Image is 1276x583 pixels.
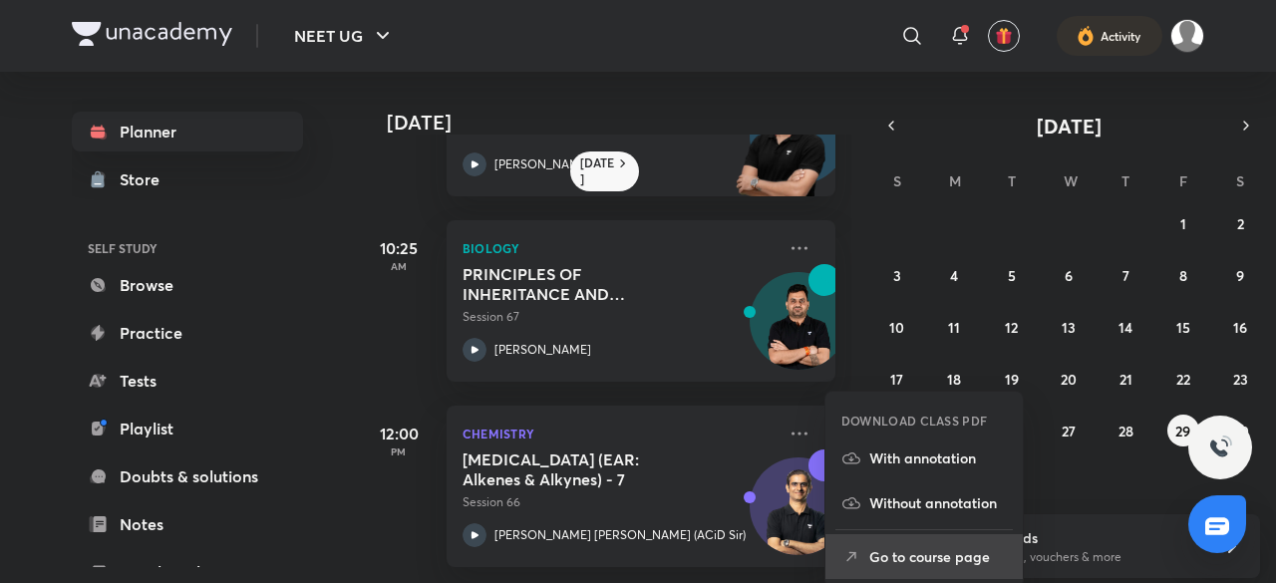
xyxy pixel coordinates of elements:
button: August 21, 2025 [1110,363,1141,395]
button: August 15, 2025 [1167,311,1199,343]
abbr: Thursday [1121,171,1129,190]
button: August 18, 2025 [938,363,970,395]
abbr: August 18, 2025 [947,370,961,389]
abbr: August 14, 2025 [1118,318,1132,337]
img: Aman raj [1170,19,1204,53]
abbr: August 12, 2025 [1005,318,1018,337]
abbr: August 21, 2025 [1119,370,1132,389]
a: Planner [72,112,303,151]
button: August 23, 2025 [1224,363,1256,395]
p: Without annotation [869,492,1007,513]
button: August 16, 2025 [1224,311,1256,343]
button: August 28, 2025 [1110,415,1141,446]
abbr: August 1, 2025 [1180,214,1186,233]
button: August 11, 2025 [938,311,970,343]
h6: SELF STUDY [72,231,303,265]
div: Store [120,167,171,191]
a: Browse [72,265,303,305]
abbr: August 6, 2025 [1065,266,1073,285]
img: avatar [995,27,1013,45]
p: Session 66 [463,493,776,511]
abbr: Wednesday [1064,171,1078,190]
h6: [DATE] [580,155,615,187]
p: AM [359,260,439,272]
button: NEET UG [282,16,407,56]
abbr: August 15, 2025 [1176,318,1190,337]
button: August 10, 2025 [881,311,913,343]
p: Win a laptop, vouchers & more [954,548,1199,566]
img: unacademy [726,79,835,216]
abbr: August 10, 2025 [889,318,904,337]
button: avatar [988,20,1020,52]
button: August 22, 2025 [1167,363,1199,395]
span: [DATE] [1037,113,1102,140]
a: Company Logo [72,22,232,51]
a: Store [72,159,303,199]
button: August 9, 2025 [1224,259,1256,291]
abbr: August 29, 2025 [1175,422,1190,440]
p: [PERSON_NAME] [494,341,591,359]
abbr: August 23, 2025 [1233,370,1248,389]
h6: Refer friends [954,527,1199,548]
a: Doubts & solutions [72,456,303,496]
button: August 8, 2025 [1167,259,1199,291]
button: August 7, 2025 [1110,259,1141,291]
button: August 13, 2025 [1053,311,1085,343]
p: Chemistry [463,422,776,445]
button: August 17, 2025 [881,363,913,395]
img: Company Logo [72,22,232,46]
p: With annotation [869,447,1007,468]
abbr: August 4, 2025 [950,266,958,285]
p: [PERSON_NAME] [494,155,591,173]
button: August 5, 2025 [996,259,1028,291]
button: August 2, 2025 [1224,207,1256,239]
button: August 29, 2025 [1167,415,1199,446]
img: Avatar [751,468,846,564]
button: August 6, 2025 [1053,259,1085,291]
h5: 12:00 [359,422,439,445]
abbr: August 13, 2025 [1062,318,1076,337]
p: PM [359,445,439,457]
abbr: August 19, 2025 [1005,370,1019,389]
abbr: August 17, 2025 [890,370,903,389]
button: August 20, 2025 [1053,363,1085,395]
h5: 10:25 [359,236,439,260]
h6: DOWNLOAD CLASS PDF [841,412,988,430]
a: Practice [72,313,303,353]
p: Biology [463,236,776,260]
abbr: August 20, 2025 [1061,370,1077,389]
button: August 1, 2025 [1167,207,1199,239]
abbr: Monday [949,171,961,190]
abbr: August 8, 2025 [1179,266,1187,285]
abbr: August 3, 2025 [893,266,901,285]
h4: [DATE] [387,111,855,135]
button: [DATE] [905,112,1232,140]
p: [PERSON_NAME] [PERSON_NAME] (ACiD Sir) [494,526,746,544]
button: August 3, 2025 [881,259,913,291]
h5: Hydrocarbons (EAR: Alkenes & Alkynes) - 7 [463,449,711,489]
abbr: Friday [1179,171,1187,190]
img: ttu [1208,436,1232,459]
abbr: August 9, 2025 [1236,266,1244,285]
button: August 14, 2025 [1110,311,1141,343]
abbr: August 5, 2025 [1008,266,1016,285]
abbr: Tuesday [1008,171,1016,190]
abbr: August 2, 2025 [1237,214,1244,233]
a: Tests [72,361,303,401]
abbr: August 30, 2025 [1232,422,1249,440]
abbr: Sunday [893,171,901,190]
a: Notes [72,504,303,544]
button: August 12, 2025 [996,311,1028,343]
img: Avatar [751,283,846,379]
abbr: August 16, 2025 [1233,318,1247,337]
abbr: August 27, 2025 [1062,422,1076,440]
img: activity [1077,24,1095,48]
p: Session 67 [463,308,776,326]
abbr: August 22, 2025 [1176,370,1190,389]
button: August 30, 2025 [1224,415,1256,446]
p: Go to course page [869,546,1007,567]
abbr: Saturday [1236,171,1244,190]
abbr: August 7, 2025 [1122,266,1129,285]
a: Playlist [72,409,303,448]
button: August 4, 2025 [938,259,970,291]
